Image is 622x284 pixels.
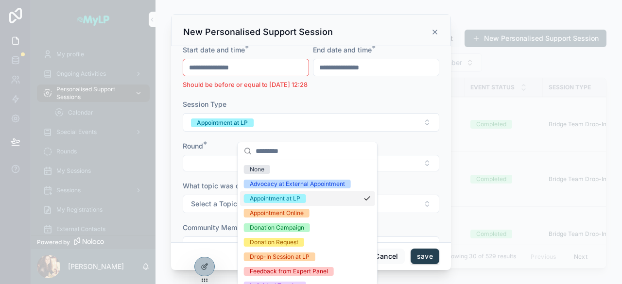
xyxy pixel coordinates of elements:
button: Select Button [183,195,439,213]
li: Should be before or equal to [DATE] 12:28 [183,80,309,90]
span: What topic was discussed? [183,182,273,190]
button: Select Button [183,155,439,171]
span: Select a Topic discussed [191,199,273,209]
div: Donation Request [250,238,298,247]
span: Start date and time [183,46,245,54]
div: Appointment at LP [197,118,248,127]
button: Cancel [368,249,404,264]
div: None [250,165,264,174]
div: Advocacy at External Appointment [250,180,345,188]
div: Appointment at LP [250,194,300,203]
div: Donation Campaign [250,223,304,232]
div: Feedback from Expert Panel [250,267,328,276]
h3: New Personalised Support Session [183,26,333,38]
button: save [411,249,439,264]
span: Session Type [183,100,226,108]
div: Drop-In Session at LP [250,252,310,261]
span: Round [183,142,203,150]
button: Select Button [183,113,439,132]
span: Community Member Receiving Support [183,223,310,232]
span: End date and time [313,46,372,54]
div: Appointment Online [250,209,304,217]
